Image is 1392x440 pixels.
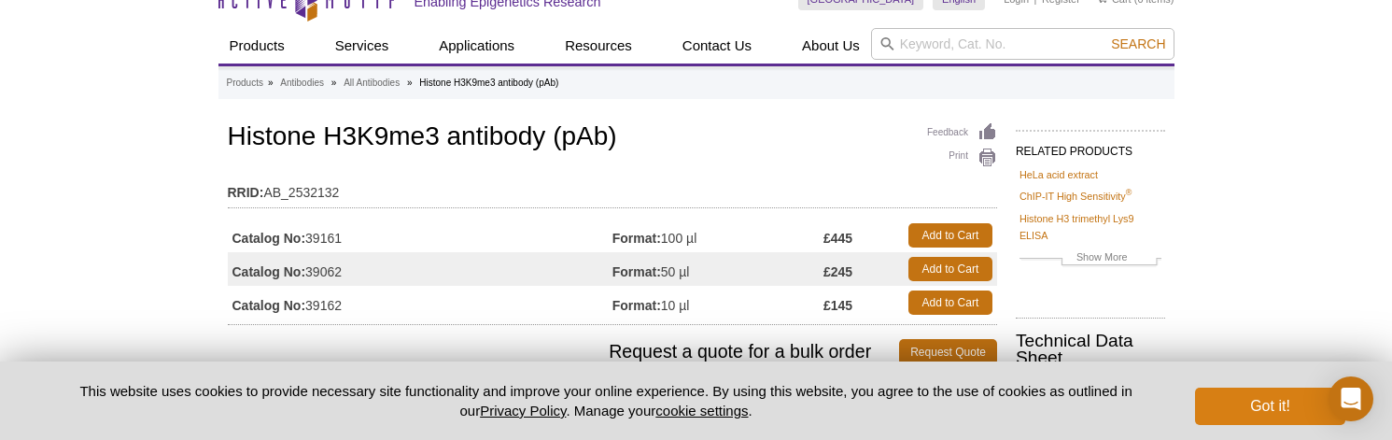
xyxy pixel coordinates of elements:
[218,28,296,64] a: Products
[671,28,763,64] a: Contact Us
[1019,188,1132,205] a: ChIP-IT High Sensitivity®
[1195,388,1344,425] button: Got it!
[823,263,852,280] strong: £245
[1016,333,1165,366] h2: Technical Data Sheet
[612,297,661,314] strong: Format:
[655,403,748,419] button: cookie settings
[228,339,900,365] span: Request a quote for a bulk order
[612,252,823,286] td: 50 µl
[480,403,566,419] a: Privacy Policy
[1329,376,1373,421] div: Open Intercom Messenger
[232,263,306,280] strong: Catalog No:
[1019,210,1161,244] a: Histone H3 trimethyl Lys9 ELISA
[428,28,526,64] a: Applications
[791,28,871,64] a: About Us
[232,297,306,314] strong: Catalog No:
[899,339,997,365] a: Request Quote
[227,75,263,92] a: Products
[268,78,274,88] li: »
[228,184,264,201] strong: RRID:
[823,230,852,247] strong: £445
[1126,189,1132,198] sup: ®
[612,286,823,319] td: 10 µl
[1105,35,1171,52] button: Search
[612,219,823,252] td: 100 µl
[228,173,997,203] td: AB_2532132
[228,219,612,252] td: 39161
[554,28,643,64] a: Resources
[228,122,997,154] h1: Histone H3K9me3 antibody (pAb)
[927,148,997,168] a: Print
[228,252,612,286] td: 39062
[48,381,1165,420] p: This website uses cookies to provide necessary site functionality and improve your online experie...
[1019,248,1161,270] a: Show More
[908,223,992,248] a: Add to Cart
[344,75,400,92] a: All Antibodies
[871,28,1174,60] input: Keyword, Cat. No.
[927,122,997,143] a: Feedback
[228,286,612,319] td: 39162
[1019,166,1098,183] a: HeLa acid extract
[407,78,413,88] li: »
[612,230,661,247] strong: Format:
[908,257,992,281] a: Add to Cart
[908,291,992,315] a: Add to Cart
[280,75,324,92] a: Antibodies
[232,230,306,247] strong: Catalog No:
[331,78,337,88] li: »
[1111,36,1165,51] span: Search
[823,297,852,314] strong: £145
[419,78,558,88] li: Histone H3K9me3 antibody (pAb)
[612,263,661,280] strong: Format:
[1016,130,1165,163] h2: RELATED PRODUCTS
[324,28,401,64] a: Services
